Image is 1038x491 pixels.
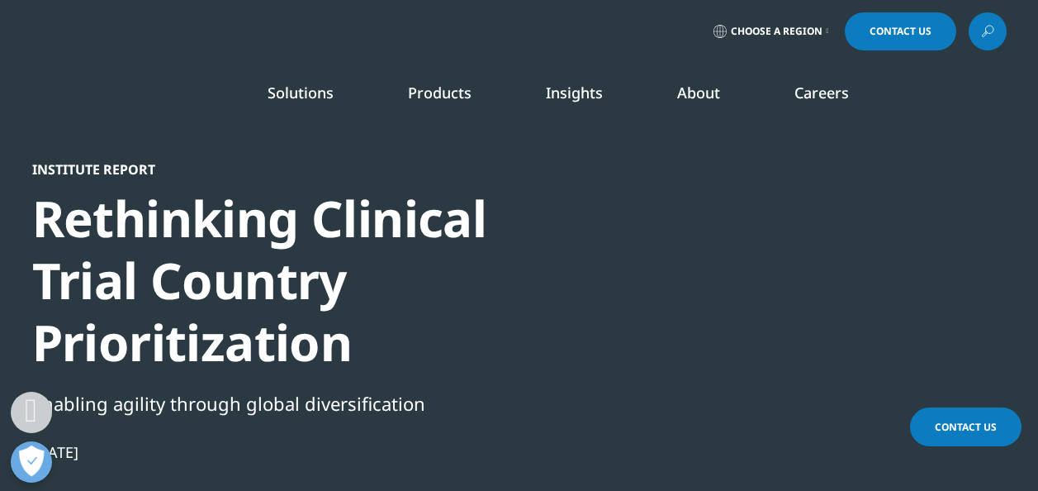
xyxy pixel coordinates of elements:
nav: Primary [171,58,1007,136]
div: [DATE] [32,442,599,462]
a: Contact Us [910,408,1021,446]
a: Insights [546,83,603,102]
span: Contact Us [870,26,931,36]
a: Contact Us [845,12,956,50]
div: Enabling agility through global diversification [32,389,599,417]
div: Rethinking Clinical Trial Country Prioritization [32,188,599,374]
div: Institute Report [32,161,599,178]
a: Careers [794,83,849,102]
button: Open Preferences [11,441,52,483]
span: Choose a Region [731,25,822,38]
a: Solutions [268,83,334,102]
a: About [677,83,720,102]
a: Products [408,83,472,102]
span: Contact Us [935,420,997,434]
